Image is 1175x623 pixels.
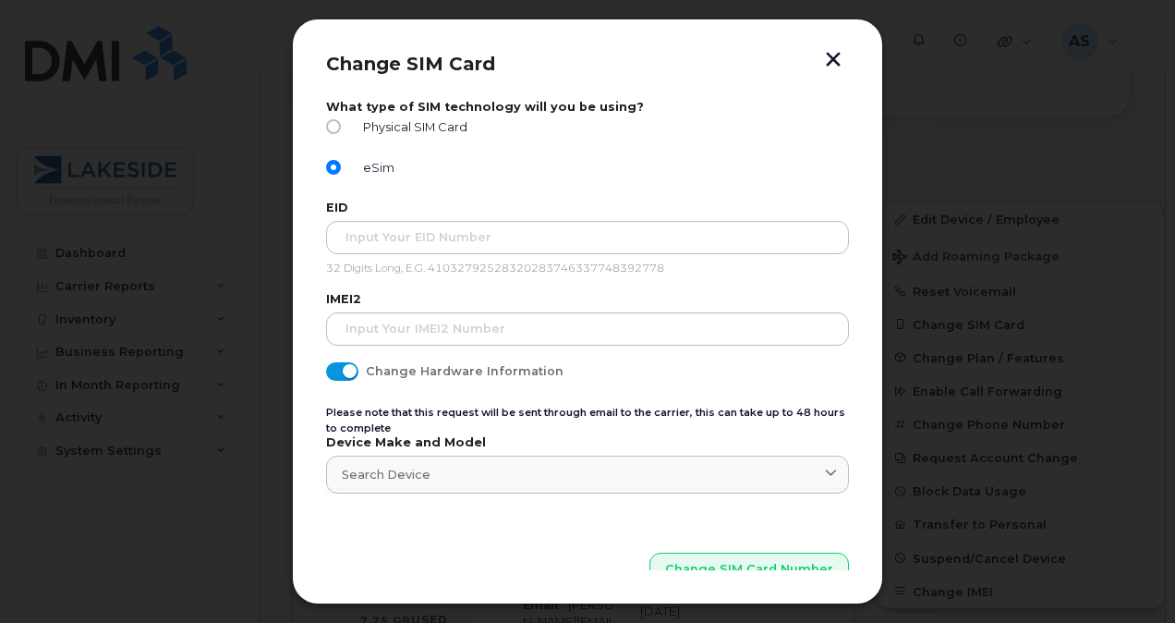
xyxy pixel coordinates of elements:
span: Change SIM Card Number [665,560,833,578]
p: 32 Digits Long, E.G. 41032792528320283746337748392778 [326,262,849,276]
label: IMEI2 [326,292,849,306]
a: Search Device [326,456,849,494]
label: What type of SIM technology will you be using? [326,100,849,114]
input: eSim [326,160,341,175]
span: Change SIM Card [326,53,495,75]
input: Input Your EID Number [326,221,849,254]
span: Physical SIM Card [356,120,467,134]
input: Physical SIM Card [326,119,341,134]
span: Search Device [342,466,430,483]
input: Change Hardware Information [326,362,341,377]
input: Input your IMEI2 Number [326,312,849,346]
label: EID [326,201,849,214]
span: Change Hardware Information [366,364,563,378]
span: eSim [356,161,394,175]
label: Device Make and Model [326,435,849,449]
button: Change SIM Card Number [649,553,849,586]
small: Please note that this request will be sent through email to the carrier, this can take up to 48 h... [326,406,845,434]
